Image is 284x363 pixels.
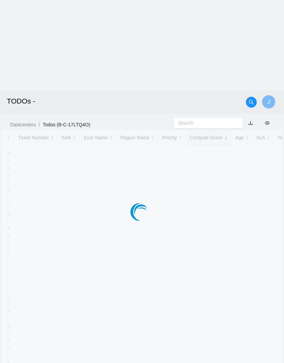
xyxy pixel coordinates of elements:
h2: TODOs - [7,90,196,112]
span: search [246,99,256,105]
a: Todos (B-C-17LTQ4O) [43,122,90,127]
span: J [267,98,270,106]
button: search [246,97,257,108]
button: J [262,95,275,109]
button: download [243,117,258,128]
input: Search [178,119,233,127]
span: eye [265,121,270,125]
a: Datacenters [10,122,36,127]
span: / [38,122,40,127]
